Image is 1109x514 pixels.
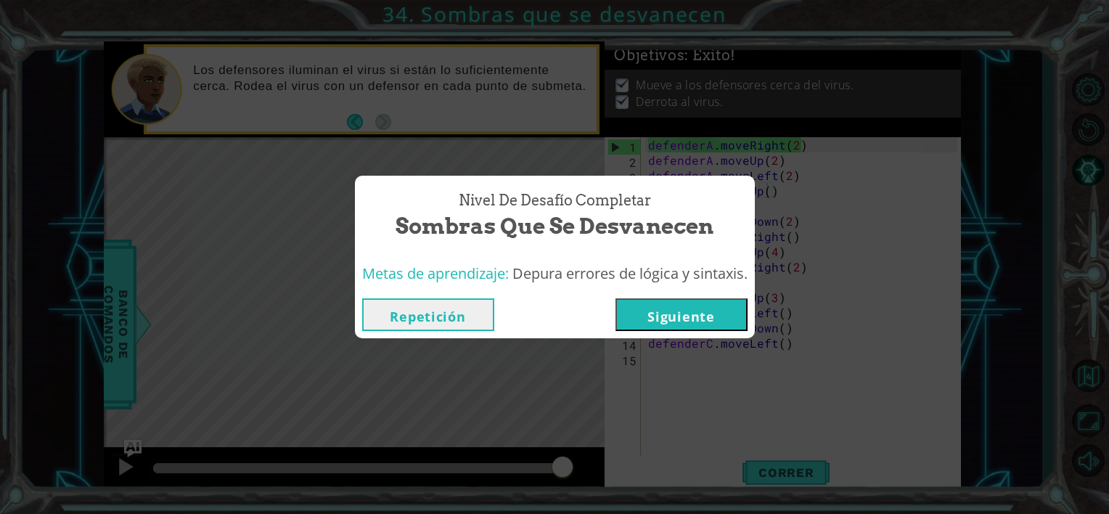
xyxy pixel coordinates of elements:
span: Nivel de desafío Completar [459,190,651,211]
span: Metas de aprendizaje: [362,264,509,283]
span: Sombras que se desvanecen [396,211,713,242]
button: Repetición [362,298,494,331]
button: Siguiente [615,298,748,331]
span: Depura errores de lógica y sintaxis. [512,264,748,283]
